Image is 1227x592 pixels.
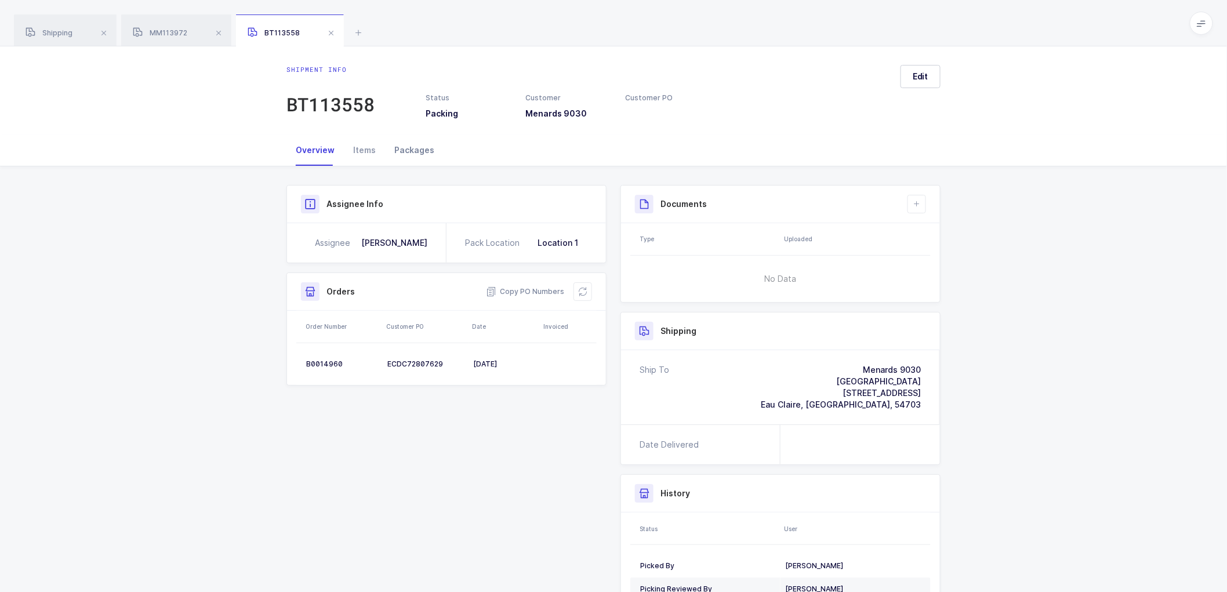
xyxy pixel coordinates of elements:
h3: Packing [426,108,511,119]
div: Assignee [315,237,350,249]
button: Edit [901,65,941,88]
div: ECDC72807629 [387,359,464,369]
div: Order Number [306,322,379,331]
div: Menards 9030 [761,364,921,376]
div: Customer [525,93,611,103]
h3: Assignee Info [326,198,383,210]
div: Pack Location [465,237,520,249]
div: Uploaded [784,234,927,244]
div: Ship To [640,364,669,411]
div: Customer PO [386,322,465,331]
h3: Shipping [660,325,696,337]
h3: History [660,488,690,499]
div: Invoiced [543,322,593,331]
h3: Documents [660,198,707,210]
div: Items [344,135,385,166]
span: BT113558 [248,28,300,37]
span: Edit [913,71,928,82]
h3: Orders [326,286,355,297]
button: Copy PO Numbers [486,286,564,297]
div: Date Delivered [640,439,703,451]
div: Location 1 [538,237,578,249]
div: [DATE] [473,359,535,369]
div: Customer PO [626,93,711,103]
div: Picked By [640,561,776,571]
span: MM113972 [133,28,187,37]
div: Packages [385,135,444,166]
div: Type [640,234,777,244]
span: Eau Claire, [GEOGRAPHIC_DATA], 54703 [761,399,921,409]
div: [PERSON_NAME] [361,237,427,249]
div: Shipment info [286,65,375,74]
div: [PERSON_NAME] [785,561,921,571]
div: Overview [286,135,344,166]
div: [STREET_ADDRESS] [761,387,921,399]
div: Date [472,322,536,331]
div: User [784,524,927,533]
h3: Menards 9030 [525,108,611,119]
div: [GEOGRAPHIC_DATA] [761,376,921,387]
div: Status [426,93,511,103]
span: Shipping [26,28,72,37]
span: No Data [706,262,856,296]
div: B0014960 [306,359,378,369]
div: Status [640,524,777,533]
